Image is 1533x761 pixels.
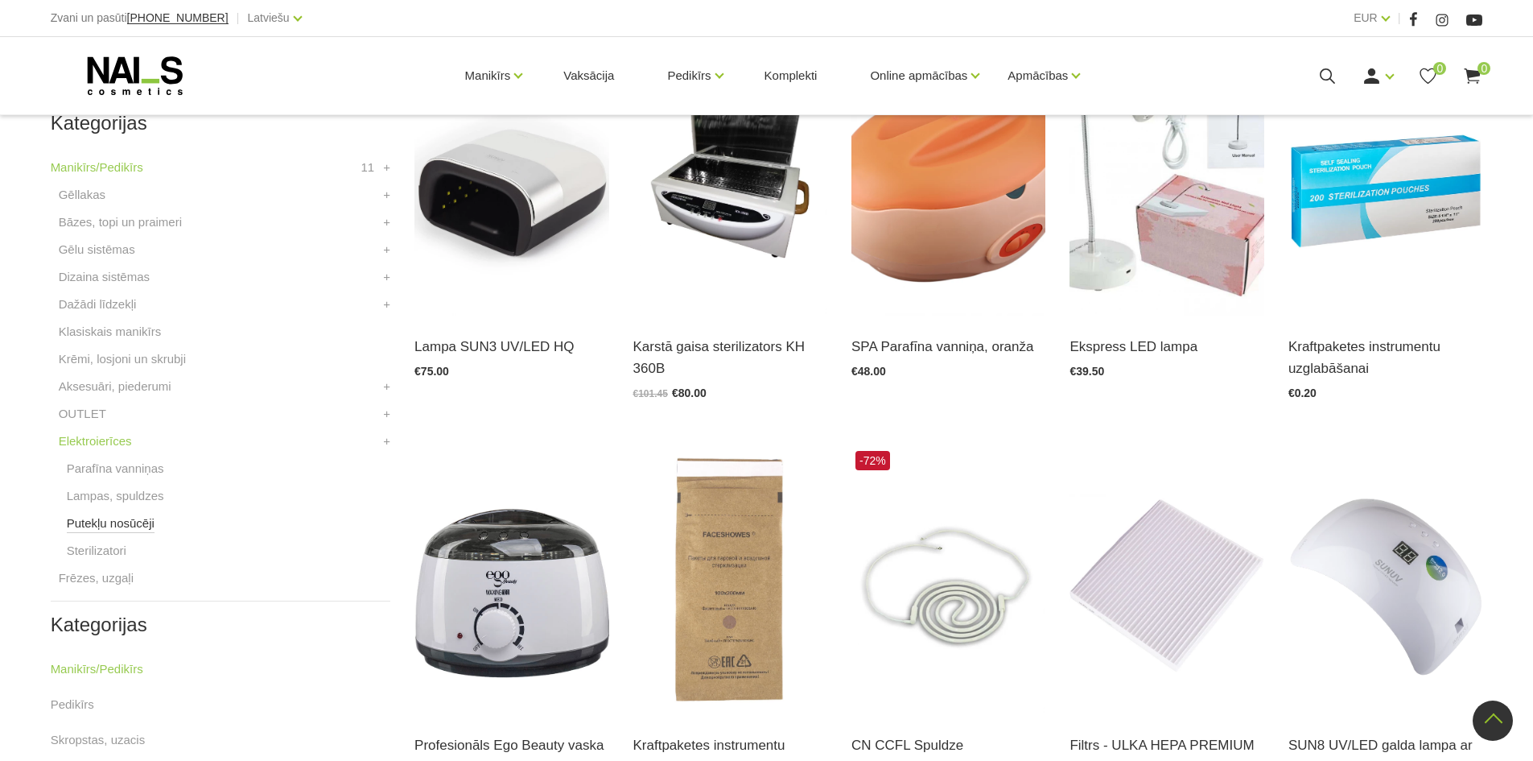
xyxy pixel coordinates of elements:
span: 0 [1477,62,1490,75]
h2: Kategorijas [51,113,390,134]
a: Lampa SUN3 UV/LED HQ [414,336,608,358]
span: €75.00 [414,365,449,378]
span: €80.00 [672,387,707,399]
a: + [383,404,390,424]
a: Online apmācības [870,43,967,108]
a: Lampas, spuldzes [67,486,164,506]
a: Klasiskais manikīrs [59,322,162,341]
img: Parafīna vanniņa roku un pēdu procedūrām. Parafīna aplikācijas momentāli padara ādu ļoti zīdainu,... [851,48,1045,316]
a: + [383,432,390,451]
a: Ekspress LED lampa [1069,336,1263,358]
span: €48.00 [851,365,886,378]
a: Bāzes, topi un praimeri [59,213,182,232]
a: Latviešu [248,8,290,27]
a: 0 [1418,66,1438,86]
a: Manikīrs [465,43,511,108]
a: Sterilizatori [67,541,126,560]
img: Ekspress LED lampa.Ideāli piemērota šī brīža aktuālākajai gēla nagu pieaudzēšanas metodei - ekspr... [1069,48,1263,316]
a: Elektroierīces [59,432,132,451]
img: Kraftpaketes instrumentu sterilizācijaiPieejamie izmēri:100x200mm... [633,447,827,714]
a: + [383,213,390,232]
a: Krēmi, losjoni un skrubji [59,349,186,369]
a: Manikīrs/Pedikīrs [51,660,143,679]
span: | [237,8,240,28]
a: Pedikīrs [667,43,711,108]
a: + [383,240,390,259]
img: Profesionāls Ego Beauty vaska sildītājsWaxing100 ir ražots no izturīgas ABS plastmasas, un tam ir... [414,447,608,714]
a: Pedikīrs [51,695,94,714]
a: [PHONE_NUMBER] [127,12,229,24]
a: Komplekti [752,37,830,114]
span: [PHONE_NUMBER] [127,11,229,24]
a: Gēlu sistēmas [59,240,135,259]
a: Aksesuāri, piederumi [59,377,171,396]
a: Karstā gaisa sterilizators KH 360B [633,336,827,379]
h2: Kategorijas [51,614,390,635]
a: Vaksācija [550,37,627,114]
span: 0 [1433,62,1446,75]
div: Zvani un pasūti [51,8,229,28]
a: Manikīrs/Pedikīrs [51,158,143,177]
a: + [383,377,390,396]
a: Gēllakas [59,185,105,205]
a: Dažādi līdzekļi [59,295,137,314]
img: Modelis: SUNUV 3Jauda: 48WViļņu garums: 365+405nmKalpošanas ilgums: 50000 HRSPogas vadība:10s/30s... [414,48,608,316]
span: -72% [855,451,890,470]
img: Karstā gaisa sterilizatoru var izmantot skaistumkopšanas salonos, manikīra kabinetos, ēdināšanas ... [633,48,827,316]
a: + [383,158,390,177]
a: + [383,267,390,287]
img: CCFL lampas spuldze 12W. Aptuvenais kalpošanas laiks 6 mēneši.... [851,447,1045,714]
a: Frēzes, uzgaļi [59,569,134,588]
a: CN CCFL Spuldze [851,734,1045,756]
a: SPA Parafīna vanniņa, oranža [851,336,1045,358]
a: Apmācības [1008,43,1068,108]
a: + [383,295,390,314]
span: €39.50 [1069,365,1104,378]
span: 11 [361,158,374,177]
span: €0.20 [1288,387,1317,399]
span: | [1398,8,1401,28]
img: Filtrs paredzēts manikīra putekļu savācējam PREMIUM... [1069,447,1263,714]
a: Skropstas, uzacis [51,730,146,750]
span: €101.45 [633,388,668,399]
a: Parafīna vanniņas [67,459,164,478]
img: Kraftpaketes instrumentu uzglabāšanai.Pieejami dažādi izmēri:135x280mm140x260mm90x260mm... [1288,48,1482,316]
a: Putekļu nosūcēji [67,514,155,533]
a: Filtrs - ULKA HEPA PREMIUM [1069,734,1263,756]
a: + [383,185,390,205]
a: Dizaina sistēmas [59,267,150,287]
img: Sun8 - pārnēsājama UV LED lampa. Specifikācijas: - Darbojas ar VISIEM gēliem un gēla lakām - Auto... [1288,447,1482,714]
a: 0 [1462,66,1482,86]
a: EUR [1354,8,1378,27]
a: Kraftpaketes instrumentu uzglabāšanai [1288,336,1482,379]
a: OUTLET [59,404,106,424]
